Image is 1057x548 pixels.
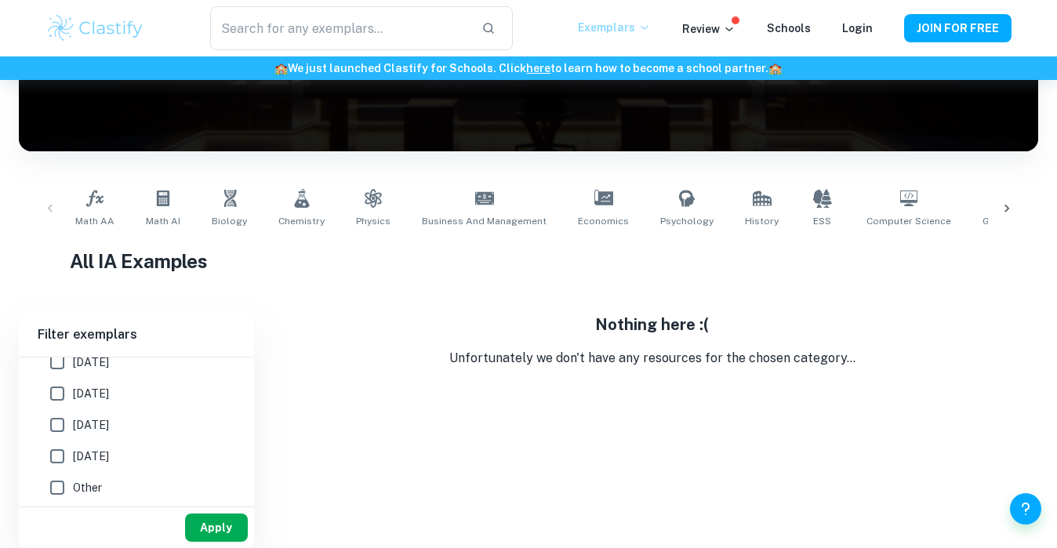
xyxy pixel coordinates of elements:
[75,214,114,228] span: Math AA
[185,514,248,542] button: Apply
[769,62,783,74] span: 🏫
[146,214,180,228] span: Math AI
[73,448,109,465] span: [DATE]
[814,214,832,228] span: ESS
[866,214,951,228] span: Computer Science
[527,62,551,74] a: here
[745,214,779,228] span: History
[210,6,469,50] input: Search for any exemplars...
[70,247,987,275] h1: All IA Examples
[212,214,247,228] span: Biology
[767,22,811,34] a: Schools
[19,313,254,357] h6: Filter exemplars
[3,60,1054,77] h6: We just launched Clastify for Schools. Click to learn how to become a school partner.
[73,416,109,434] span: [DATE]
[660,214,714,228] span: Psychology
[578,19,651,36] p: Exemplars
[578,214,629,228] span: Economics
[904,14,1012,42] button: JOIN FOR FREE
[267,313,1038,336] h5: Nothing here :(
[278,214,325,228] span: Chemistry
[356,214,390,228] span: Physics
[73,479,102,496] span: Other
[1010,493,1041,524] button: Help and Feedback
[45,13,145,44] img: Clastify logo
[842,22,873,34] a: Login
[73,385,109,402] span: [DATE]
[983,214,1033,228] span: Geography
[267,349,1038,368] p: Unfortunately we don't have any resources for the chosen category...
[73,354,109,371] span: [DATE]
[422,214,547,228] span: Business and Management
[275,62,289,74] span: 🏫
[682,20,736,38] p: Review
